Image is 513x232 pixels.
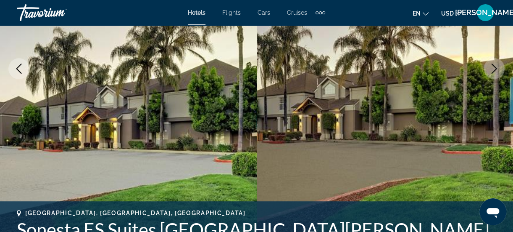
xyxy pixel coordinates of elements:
[287,9,307,16] a: Cruises
[258,9,270,16] a: Cars
[316,6,325,19] button: Extra navigation items
[413,7,429,19] button: Change language
[8,58,29,79] button: Previous image
[188,9,205,16] a: Hotels
[484,58,505,79] button: Next image
[17,2,101,24] a: Travorium
[222,9,241,16] a: Flights
[441,7,462,19] button: Change currency
[413,10,421,17] span: en
[441,10,454,17] span: USD
[474,4,496,21] button: User Menu
[479,198,506,225] iframe: Button to launch messaging window
[25,210,245,216] span: [GEOGRAPHIC_DATA], [GEOGRAPHIC_DATA], [GEOGRAPHIC_DATA]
